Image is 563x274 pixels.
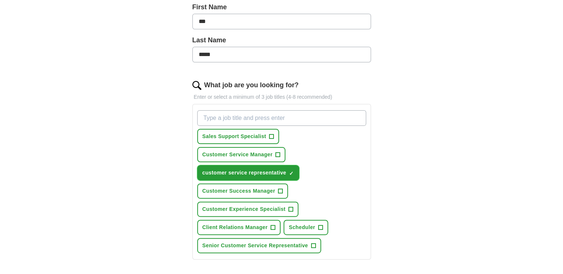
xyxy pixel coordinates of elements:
button: Customer Success Manager [197,183,288,199]
label: Last Name [192,35,371,45]
button: customer service representative✓ [197,165,300,180]
p: Enter or select a minimum of 3 job titles (4-8 recommended) [192,93,371,101]
span: Senior Customer Service Representative [202,242,308,249]
label: First Name [192,2,371,12]
span: Sales Support Specialist [202,133,266,140]
span: Customer Experience Specialist [202,205,286,213]
label: What job are you looking for? [204,80,299,90]
span: customer service representative [202,169,287,177]
span: Customer Service Manager [202,151,273,159]
button: Sales Support Specialist [197,129,279,144]
button: Customer Service Manager [197,147,286,162]
button: Client Relations Manager [197,220,281,235]
button: Scheduler [284,220,328,235]
span: Scheduler [289,224,315,231]
img: search.png [192,81,201,90]
input: Type a job title and press enter [197,110,366,126]
span: ✓ [289,170,294,176]
span: Client Relations Manager [202,224,268,231]
button: Senior Customer Service Representative [197,238,321,253]
span: Customer Success Manager [202,187,275,195]
button: Customer Experience Specialist [197,202,299,217]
